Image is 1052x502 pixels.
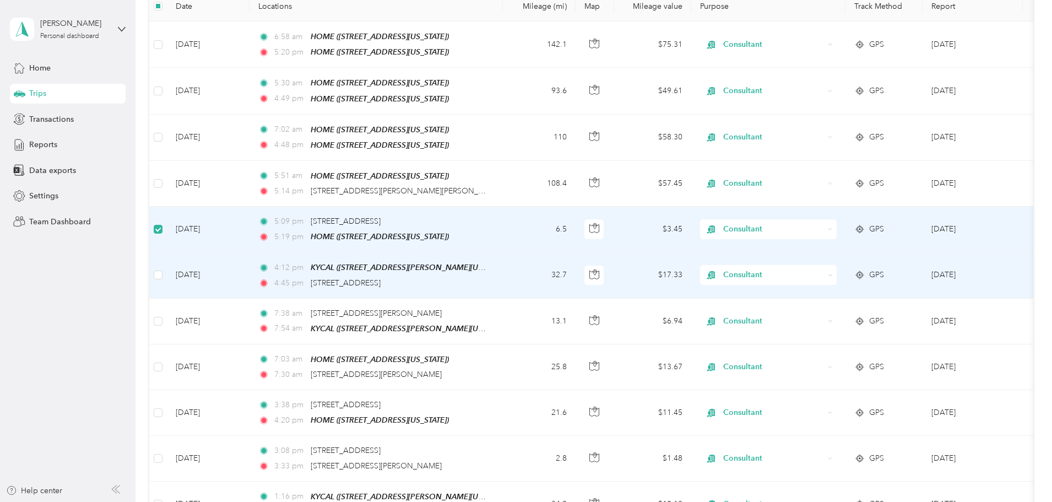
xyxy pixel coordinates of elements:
span: 6:58 am [274,31,306,43]
div: [PERSON_NAME] [40,18,109,29]
span: 5:51 am [274,170,306,182]
span: Consultant [723,361,824,373]
span: Consultant [723,39,824,51]
span: 3:38 pm [274,399,306,411]
span: GPS [869,39,884,51]
td: $6.94 [614,299,691,344]
span: Consultant [723,269,824,281]
span: 4:45 pm [274,277,306,289]
td: 110 [503,115,576,161]
td: $11.45 [614,390,691,436]
td: Aug 2025 [923,390,1023,436]
span: HOME ([STREET_ADDRESS][US_STATE]) [311,232,449,241]
span: 5:09 pm [274,215,306,228]
span: Transactions [29,114,74,125]
span: [STREET_ADDRESS] [311,446,381,455]
td: 25.8 [503,344,576,390]
span: [STREET_ADDRESS] [311,278,381,288]
span: GPS [869,177,884,190]
span: HOME ([STREET_ADDRESS][US_STATE]) [311,171,449,180]
td: 108.4 [503,161,576,207]
span: Consultant [723,85,824,97]
span: GPS [869,131,884,143]
td: Aug 2025 [923,207,1023,252]
td: Aug 2025 [923,161,1023,207]
span: 7:30 am [274,369,306,381]
span: GPS [869,452,884,465]
span: 5:14 pm [274,185,306,197]
span: HOME ([STREET_ADDRESS][US_STATE]) [311,47,449,56]
span: 5:30 am [274,77,306,89]
span: HOME ([STREET_ADDRESS][US_STATE]) [311,355,449,364]
td: $58.30 [614,115,691,161]
td: [DATE] [167,299,250,344]
td: 6.5 [503,207,576,252]
span: [STREET_ADDRESS][PERSON_NAME] [311,461,442,471]
td: $49.61 [614,68,691,114]
span: Consultant [723,315,824,327]
span: GPS [869,315,884,327]
span: Consultant [723,177,824,190]
span: HOME ([STREET_ADDRESS][US_STATE]) [311,415,449,424]
span: GPS [869,407,884,419]
span: HOME ([STREET_ADDRESS][US_STATE]) [311,141,449,149]
span: [STREET_ADDRESS][PERSON_NAME] [311,309,442,318]
span: GPS [869,85,884,97]
span: [STREET_ADDRESS] [311,400,381,409]
td: Aug 2025 [923,68,1023,114]
td: $1.48 [614,436,691,481]
span: 4:12 pm [274,262,306,274]
span: Data exports [29,165,76,176]
span: Consultant [723,131,824,143]
td: [DATE] [167,436,250,481]
span: 5:20 pm [274,46,306,58]
td: $17.33 [614,252,691,298]
span: [STREET_ADDRESS][PERSON_NAME] [311,370,442,379]
span: Team Dashboard [29,216,91,228]
td: Aug 2025 [923,115,1023,161]
span: 7:54 am [274,322,306,334]
td: 2.8 [503,436,576,481]
td: [DATE] [167,207,250,252]
span: [STREET_ADDRESS][PERSON_NAME][PERSON_NAME] [311,186,503,196]
td: $75.31 [614,21,691,68]
td: 32.7 [503,252,576,298]
span: KYCAL ([STREET_ADDRESS][PERSON_NAME][US_STATE]) [311,324,511,333]
span: HOME ([STREET_ADDRESS][US_STATE]) [311,94,449,103]
span: Consultant [723,407,824,419]
span: Trips [29,88,46,99]
td: Aug 2025 [923,252,1023,298]
span: 4:48 pm [274,139,306,151]
td: [DATE] [167,390,250,436]
span: HOME ([STREET_ADDRESS][US_STATE]) [311,125,449,134]
span: KYCAL ([STREET_ADDRESS][PERSON_NAME][US_STATE]) [311,492,511,501]
td: [DATE] [167,161,250,207]
td: 142.1 [503,21,576,68]
div: Personal dashboard [40,33,99,40]
td: $3.45 [614,207,691,252]
span: [STREET_ADDRESS] [311,217,381,226]
iframe: Everlance-gr Chat Button Frame [990,440,1052,502]
td: $57.45 [614,161,691,207]
span: Settings [29,190,58,202]
span: HOME ([STREET_ADDRESS][US_STATE]) [311,32,449,41]
span: Consultant [723,452,824,465]
td: Aug 2025 [923,344,1023,390]
td: [DATE] [167,115,250,161]
td: [DATE] [167,344,250,390]
td: Aug 2025 [923,299,1023,344]
span: 4:49 pm [274,93,306,105]
td: 93.6 [503,68,576,114]
span: 3:33 pm [274,460,306,472]
span: 7:03 am [274,353,306,365]
span: KYCAL ([STREET_ADDRESS][PERSON_NAME][US_STATE]) [311,263,511,272]
span: 7:38 am [274,307,306,320]
span: 7:02 am [274,123,306,136]
span: 4:20 pm [274,414,306,427]
span: GPS [869,223,884,235]
td: 21.6 [503,390,576,436]
button: Help center [6,485,62,496]
td: Aug 2025 [923,21,1023,68]
td: [DATE] [167,68,250,114]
